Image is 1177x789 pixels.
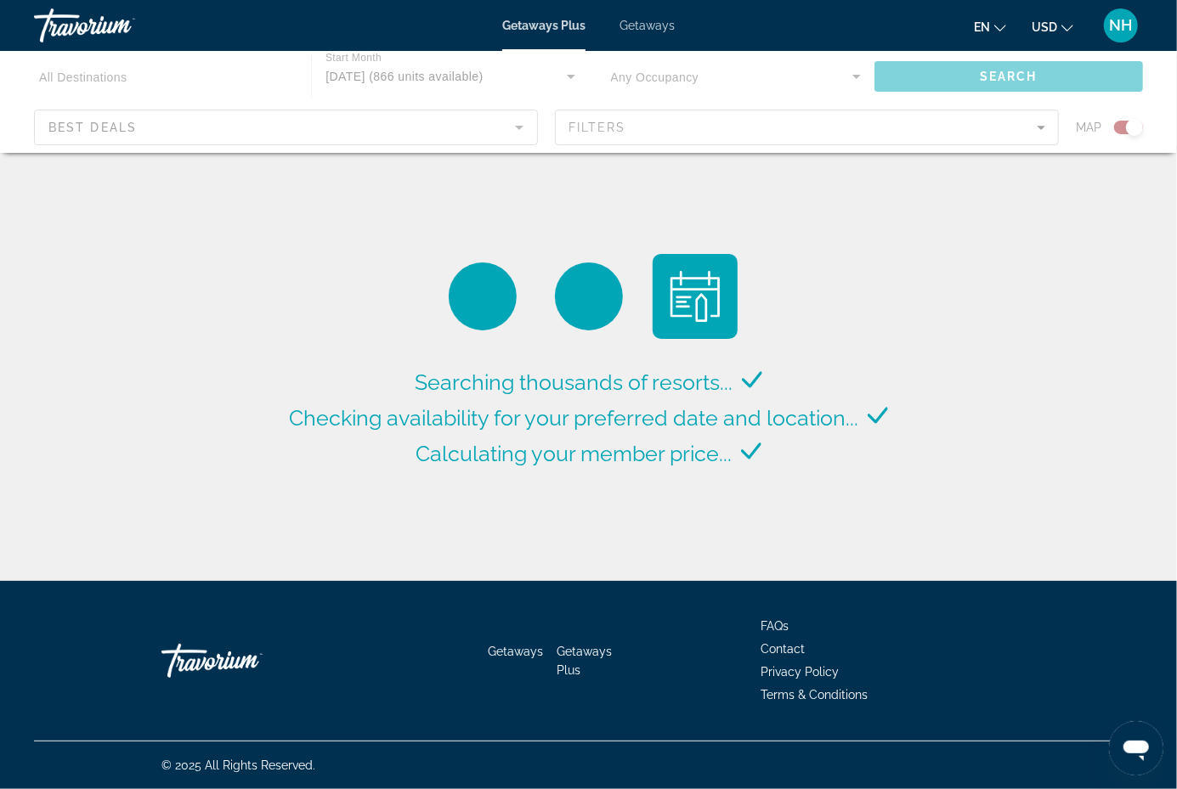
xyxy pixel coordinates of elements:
[416,369,733,395] span: Searching thousands of resorts...
[557,645,612,677] a: Getaways Plus
[502,19,586,32] a: Getaways Plus
[1110,17,1133,34] span: NH
[1109,721,1163,775] iframe: Button to launch messaging window
[416,441,733,466] span: Calculating your member price...
[488,645,543,658] a: Getaways
[761,619,789,633] a: FAQs
[761,642,805,656] a: Contact
[161,758,315,772] span: © 2025 All Rights Reserved.
[34,3,204,48] a: Travorium
[1032,20,1057,34] span: USD
[761,665,839,679] a: Privacy Policy
[290,405,859,431] span: Checking availability for your preferred date and location...
[1099,8,1143,43] button: User Menu
[761,688,868,702] a: Terms & Conditions
[1032,14,1073,39] button: Change currency
[974,20,990,34] span: en
[161,635,331,686] a: Go Home
[620,19,675,32] a: Getaways
[974,14,1006,39] button: Change language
